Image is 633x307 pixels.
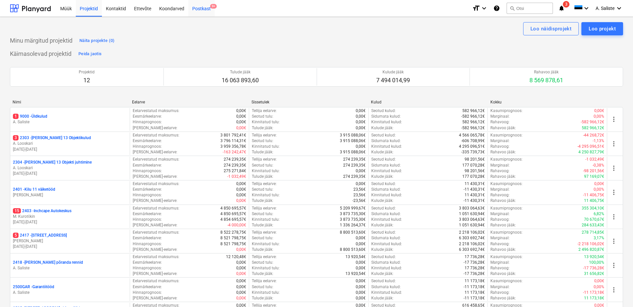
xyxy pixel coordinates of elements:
p: 13 920,54€ [345,254,366,260]
span: search [510,6,515,11]
span: 5 [13,233,19,238]
p: Seotud kulud : [371,206,396,211]
p: -4 295 096,51€ [577,144,604,149]
p: 0,00€ [236,260,246,265]
p: 3 796 114,31€ [220,138,246,144]
p: Hinnaprognoos : [133,241,162,247]
p: -11 406,75€ [583,192,604,198]
p: Rahavoog : [490,217,510,222]
p: 0,00€ [236,187,246,192]
p: Marginaal : [490,260,510,265]
p: 0,00€ [356,260,366,265]
p: Seotud kulud : [371,157,396,162]
p: Sidumata kulud : [371,163,401,168]
p: Tulude jääk : [252,271,273,277]
p: Sidumata kulud : [371,187,401,192]
p: 8 522 278,75€ [220,230,246,235]
p: Rahavoog : [490,144,510,149]
p: Eelarvestatud maksumus : [133,206,179,211]
p: Sidumata kulud : [371,260,401,265]
p: Käimasolevad projektid [10,50,71,58]
p: 97 169,07€ [584,174,604,179]
p: Rahavoog : [490,192,510,198]
p: [PERSON_NAME]-eelarve : [133,174,177,179]
p: Tellija eelarve : [252,254,277,260]
p: Seotud kulud : [371,181,396,187]
p: Seotud kulud : [371,254,396,260]
i: Abikeskus [493,4,500,12]
p: -1,13% [593,138,604,144]
p: 2304 - [PERSON_NAME] 13 Objekti juhtimine [13,160,92,165]
p: 355 304,10€ [582,206,604,211]
p: 0,00€ [236,114,246,119]
p: 2303 - [PERSON_NAME] 13 Objektikulud [13,135,91,141]
p: Sidumata kulud : [371,211,401,217]
p: Kasumiprognoos : [490,108,522,114]
p: Hinnaprognoos : [133,217,162,222]
p: -17 736,28€ [583,265,604,271]
p: 23,56€ [353,187,366,192]
p: -582 966,12€ [581,119,604,125]
div: 2401 -Kilu 11 väiketööd[PERSON_NAME] [13,187,127,198]
p: Kasumiprognoos : [490,230,522,235]
div: Loo projekt [589,24,616,33]
p: Seotud tulu : [252,260,273,265]
i: keyboard_arrow_down [480,4,488,12]
p: Eesmärkeelarve : [133,260,162,265]
p: Rahavoo jääk : [490,125,516,131]
span: 3 [563,1,569,8]
p: 2401 - Kilu 11 väiketööd [13,187,55,192]
p: A. Looskari [13,141,127,146]
p: Rahavoo jääk : [490,247,516,252]
p: 0,00€ [594,108,604,114]
p: Sidumata kulud : [371,138,401,144]
button: Loo projekt [581,22,623,35]
p: 0,00€ [356,181,366,187]
p: 274 239,35€ [343,157,366,162]
p: 9000 - Üldkulud [13,114,47,119]
p: 5 209 999,67€ [340,206,366,211]
p: Marginaal : [490,163,510,168]
p: Tellija eelarve : [252,108,277,114]
p: Seotud kulud : [371,108,396,114]
div: Peida jaotis [78,50,102,58]
p: 2500GAR - Garantiitööd [13,284,54,290]
span: more_vert [610,188,618,196]
p: -335 739,73€ [461,149,485,155]
p: 3 873 735,30€ [340,211,366,217]
p: Hinnaprognoos : [133,168,162,174]
p: Hinnaprognoos : [133,119,162,125]
p: Kulude jääk : [371,247,393,252]
p: Tulude jääk : [252,247,273,252]
p: 0,00€ [356,108,366,114]
p: 3 959 356,78€ [220,144,246,149]
p: Kasumiprognoos : [490,181,522,187]
p: [PERSON_NAME]-eelarve : [133,271,177,277]
p: 11 430,31€ [465,192,485,198]
p: 6,82% [594,211,604,217]
button: Otsi [507,3,553,14]
p: 0,00€ [356,144,366,149]
p: A. Saliste [13,119,127,125]
p: Projektid [79,69,95,75]
p: [PERSON_NAME] [13,238,127,244]
p: 177 070,28€ [462,163,485,168]
p: 274 239,35€ [224,157,246,162]
p: Marginaal : [490,114,510,119]
p: 3 803 064,63€ [459,206,485,211]
p: -0,38% [593,163,604,168]
p: 6 303 692,74€ [459,235,485,241]
p: [PERSON_NAME]-eelarve : [133,222,177,228]
p: 12 [79,76,95,84]
p: 3 915 088,06€ [340,138,366,144]
p: Seotud tulu : [252,235,273,241]
p: A. Looskari [13,165,127,171]
p: Seotud tulu : [252,138,273,144]
p: 2 218 106,02€ [459,241,485,247]
p: Sidumata kulud : [371,114,401,119]
p: 17 736,28€ [465,265,485,271]
p: Kinnitatud kulud : [371,168,402,174]
p: 98 201,56€ [465,168,485,174]
p: Marginaal : [490,187,510,192]
p: 8 521 798,75€ [220,235,246,241]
